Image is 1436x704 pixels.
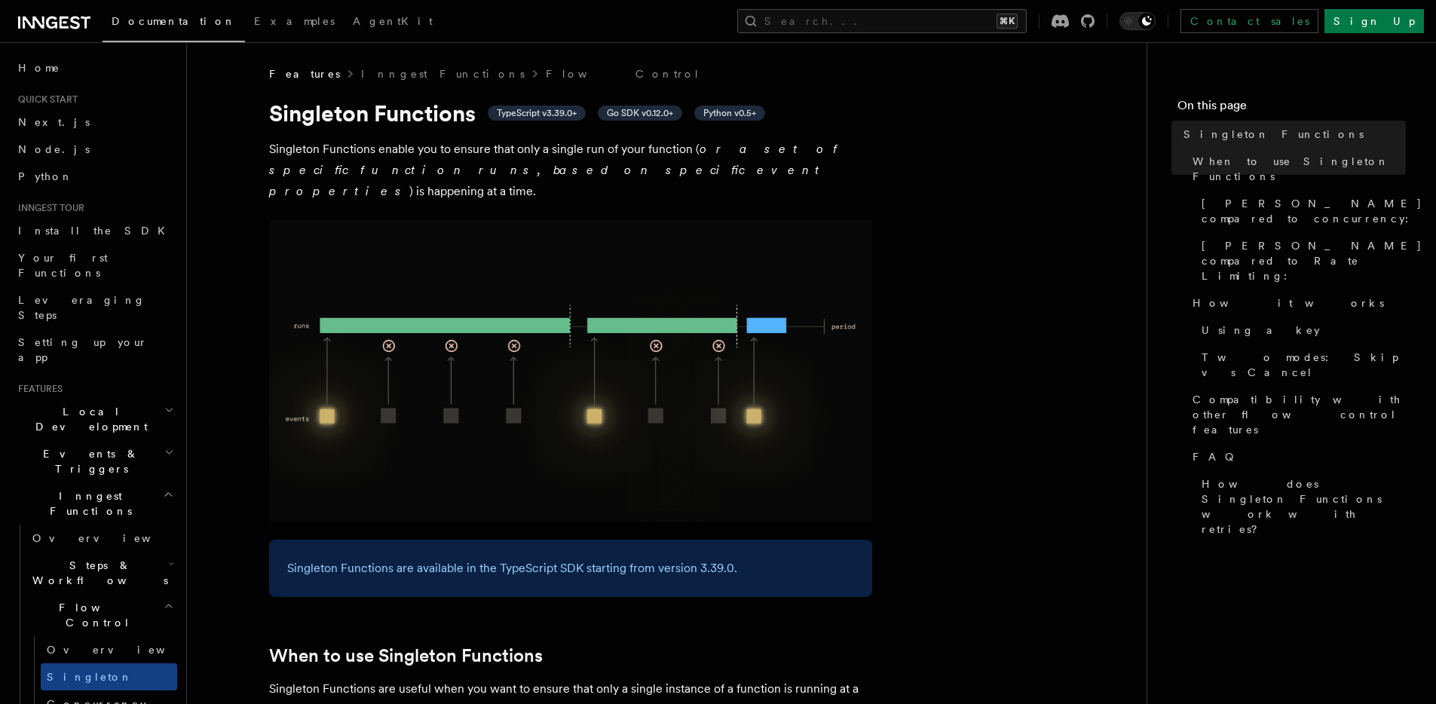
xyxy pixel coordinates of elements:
a: Two modes: Skip vs Cancel [1196,344,1406,386]
a: AgentKit [344,5,442,41]
span: How it works [1193,295,1384,311]
span: Compatibility with other flow control features [1193,392,1406,437]
span: [PERSON_NAME] compared to Rate Limiting: [1202,238,1422,283]
span: Next.js [18,116,90,128]
span: Inngest Functions [12,488,163,519]
a: Inngest Functions [361,66,525,81]
a: Compatibility with other flow control features [1186,386,1406,443]
span: Setting up your app [18,336,148,363]
span: Go SDK v0.12.0+ [607,107,673,119]
span: Home [18,60,60,75]
img: Singleton Functions only process one run at a time. [269,220,872,522]
span: Features [12,383,63,395]
span: When to use Singleton Functions [1193,154,1406,184]
a: Setting up your app [12,329,177,371]
button: Local Development [12,398,177,440]
span: Steps & Workflows [26,558,168,588]
a: How does Singleton Functions work with retries? [1196,470,1406,543]
h4: On this page [1177,96,1406,121]
a: [PERSON_NAME] compared to Rate Limiting: [1196,232,1406,289]
span: Overview [32,532,188,544]
button: Search...⌘K [737,9,1027,33]
a: How it works [1186,289,1406,317]
span: Leveraging Steps [18,294,145,321]
button: Inngest Functions [12,482,177,525]
p: Singleton Functions are available in the TypeScript SDK starting from version 3.39.0. [287,558,854,579]
a: Documentation [103,5,245,42]
span: FAQ [1193,449,1242,464]
span: How does Singleton Functions work with retries? [1202,476,1406,537]
a: Leveraging Steps [12,286,177,329]
span: Python v0.5+ [703,107,756,119]
a: Using a key [1196,317,1406,344]
a: Python [12,163,177,190]
span: Node.js [18,143,90,155]
a: Overview [26,525,177,552]
button: Toggle dark mode [1119,12,1156,30]
span: Singleton Functions [1183,127,1364,142]
span: Flow Control [26,600,164,630]
a: Next.js [12,109,177,136]
span: Examples [254,15,335,27]
span: Singleton [47,671,133,683]
h1: Singleton Functions [269,99,872,127]
a: Overview [41,636,177,663]
a: Singleton [41,663,177,690]
span: Overview [47,644,202,656]
span: TypeScript v3.39.0+ [497,107,577,119]
a: Examples [245,5,344,41]
span: Quick start [12,93,78,106]
span: AgentKit [353,15,433,27]
span: Install the SDK [18,225,174,237]
p: Singleton Functions enable you to ensure that only a single run of your function ( ) is happening... [269,139,872,202]
span: Inngest tour [12,202,84,214]
em: or a set of specific function runs, based on specific event properties [269,142,844,198]
a: Your first Functions [12,244,177,286]
span: Your first Functions [18,252,108,279]
a: Install the SDK [12,217,177,244]
span: Features [269,66,340,81]
span: Two modes: Skip vs Cancel [1202,350,1406,380]
a: [PERSON_NAME] compared to concurrency: [1196,190,1406,232]
a: Contact sales [1180,9,1318,33]
a: Singleton Functions [1177,121,1406,148]
a: Sign Up [1324,9,1424,33]
kbd: ⌘K [997,14,1018,29]
a: Flow Control [546,66,700,81]
span: Events & Triggers [12,446,164,476]
span: [PERSON_NAME] compared to concurrency: [1202,196,1422,226]
a: Home [12,54,177,81]
button: Events & Triggers [12,440,177,482]
span: Python [18,170,73,182]
button: Steps & Workflows [26,552,177,594]
a: FAQ [1186,443,1406,470]
a: When to use Singleton Functions [269,645,543,666]
span: Using a key [1202,323,1320,338]
span: Documentation [112,15,236,27]
span: Local Development [12,404,164,434]
button: Flow Control [26,594,177,636]
a: Node.js [12,136,177,163]
a: When to use Singleton Functions [1186,148,1406,190]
